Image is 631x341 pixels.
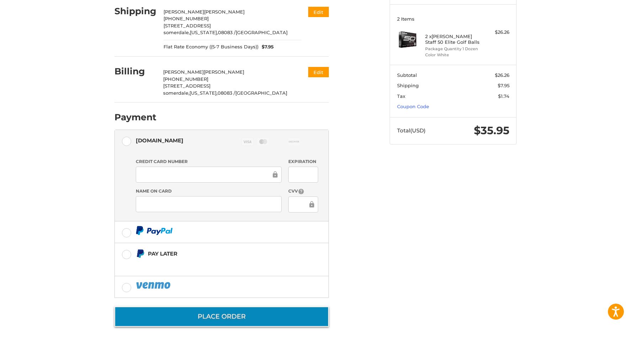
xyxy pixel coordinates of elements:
[164,23,211,28] span: [STREET_ADDRESS]
[397,93,405,99] span: Tax
[397,16,509,22] h3: 2 Items
[204,69,244,75] span: [PERSON_NAME]
[397,104,429,109] a: Coupon Code
[136,261,284,267] iframe: PayPal Message 1
[288,158,318,165] label: Expiration
[425,52,480,58] li: Color White
[148,248,284,259] div: Pay Later
[572,322,631,341] iframe: Google Customer Reviews
[397,83,419,88] span: Shipping
[397,72,417,78] span: Subtotal
[136,226,173,235] img: PayPal icon
[136,281,172,290] img: PayPal icon
[136,249,145,258] img: Pay Later icon
[495,72,509,78] span: $26.26
[163,76,208,82] span: [PHONE_NUMBER]
[190,30,218,35] span: [US_STATE],
[308,67,329,77] button: Edit
[163,90,189,96] span: somerdale,
[425,33,480,45] h4: 2 x [PERSON_NAME] Staff 50 Elite Golf Balls
[163,83,210,89] span: [STREET_ADDRESS]
[218,90,235,96] span: 08083 /
[164,30,190,35] span: somerdale,
[258,43,274,51] span: $7.95
[163,69,204,75] span: [PERSON_NAME]
[164,43,258,51] span: Flat Rate Economy ((5-7 Business Days))
[397,127,426,134] span: Total (USD)
[481,29,509,36] div: $26.26
[114,6,156,17] h2: Shipping
[136,188,282,194] label: Name on Card
[235,90,287,96] span: [GEOGRAPHIC_DATA]
[136,135,183,146] div: [DOMAIN_NAME]
[114,66,156,77] h2: Billing
[218,30,236,35] span: 08083 /
[164,16,209,21] span: [PHONE_NUMBER]
[114,112,156,123] h2: Payment
[136,158,282,165] label: Credit Card Number
[425,46,480,52] li: Package Quantity 1 Dozen
[498,93,509,99] span: $1.74
[498,83,509,88] span: $7.95
[114,306,329,327] button: Place Order
[164,9,204,15] span: [PERSON_NAME]
[204,9,245,15] span: [PERSON_NAME]
[474,124,509,137] span: $35.95
[308,7,329,17] button: Edit
[189,90,218,96] span: [US_STATE],
[288,188,318,195] label: CVV
[236,30,288,35] span: [GEOGRAPHIC_DATA]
